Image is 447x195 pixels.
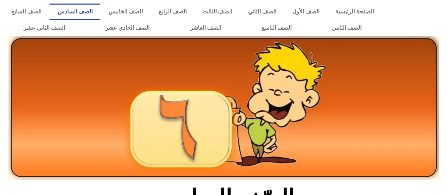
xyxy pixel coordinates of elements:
a: الصف الرابع [151,4,194,20]
a: الصف السادس [49,4,100,20]
a: الصفحة الرئيسية [327,4,382,20]
a: الصف الخامس [100,4,151,20]
a: الصف العاشر [170,20,241,36]
a: الصف التاسع [241,20,312,36]
a: الصف الثامن [312,20,382,36]
a: الصف السابع [4,4,49,20]
a: الصف الثالث [194,4,240,20]
a: الصف الثاني [240,4,284,20]
a: الصف الحادي عشر [85,20,170,36]
a: الصف الأول [284,4,327,20]
a: الصف الثاني عشر [4,20,85,36]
